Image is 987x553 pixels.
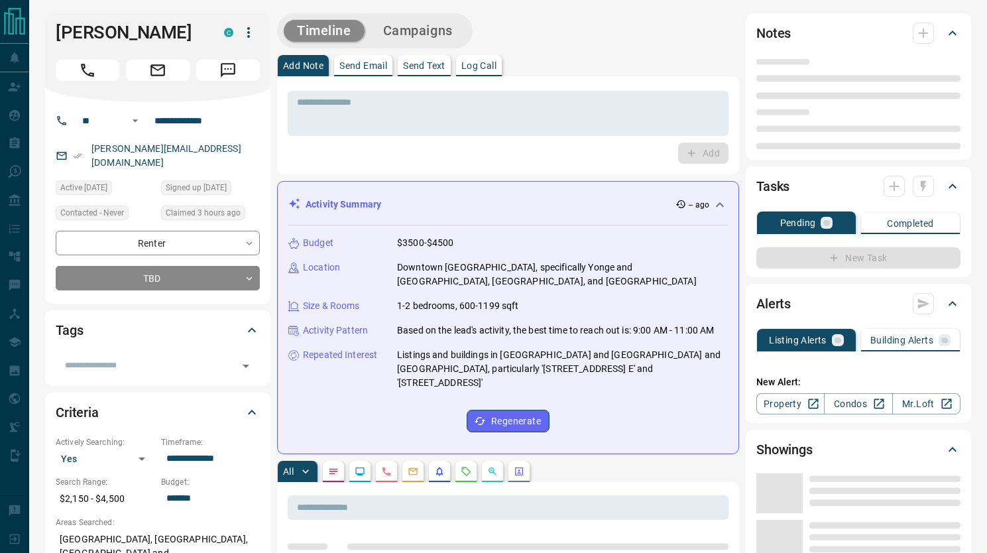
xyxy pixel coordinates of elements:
[161,180,260,199] div: Wed Aug 30 2017
[397,324,714,338] p: Based on the lead's activity, the best time to reach out is: 9:00 AM - 11:00 AM
[303,261,340,275] p: Location
[892,393,960,414] a: Mr.Loft
[224,28,233,37] div: condos.ca
[328,466,339,477] svg: Notes
[461,466,471,477] svg: Requests
[73,151,82,160] svg: Email Verified
[780,218,816,227] p: Pending
[56,448,154,469] div: Yes
[756,176,789,197] h2: Tasks
[283,61,323,70] p: Add Note
[870,336,933,345] p: Building Alerts
[689,199,709,211] p: -- ago
[397,299,519,313] p: 1-2 bedrooms, 600-1199 sqft
[283,467,294,476] p: All
[56,436,154,448] p: Actively Searching:
[56,231,260,255] div: Renter
[434,466,445,477] svg: Listing Alerts
[467,410,550,432] button: Regenerate
[514,466,524,477] svg: Agent Actions
[288,192,728,217] div: Activity Summary-- ago
[756,439,813,460] h2: Showings
[56,266,260,290] div: TBD
[56,397,260,428] div: Criteria
[355,466,365,477] svg: Lead Browsing Activity
[56,314,260,346] div: Tags
[56,517,260,528] p: Areas Searched:
[126,60,190,81] span: Email
[370,20,466,42] button: Campaigns
[161,476,260,488] p: Budget:
[91,143,241,168] a: [PERSON_NAME][EMAIL_ADDRESS][DOMAIN_NAME]
[756,293,791,314] h2: Alerts
[887,219,934,228] p: Completed
[397,236,453,250] p: $3500-$4500
[756,17,960,49] div: Notes
[161,436,260,448] p: Timeframe:
[381,466,392,477] svg: Calls
[166,181,227,194] span: Signed up [DATE]
[756,170,960,202] div: Tasks
[196,60,260,81] span: Message
[56,320,83,341] h2: Tags
[303,324,368,338] p: Activity Pattern
[756,434,960,465] div: Showings
[237,357,255,375] button: Open
[303,236,333,250] p: Budget
[56,476,154,488] p: Search Range:
[824,393,892,414] a: Condos
[756,288,960,320] div: Alerts
[397,348,728,390] p: Listings and buildings in [GEOGRAPHIC_DATA] and [GEOGRAPHIC_DATA] and [GEOGRAPHIC_DATA], particul...
[56,488,154,510] p: $2,150 - $4,500
[303,348,377,362] p: Repeated Interest
[60,181,107,194] span: Active [DATE]
[408,466,418,477] svg: Emails
[756,23,791,44] h2: Notes
[127,113,143,129] button: Open
[756,393,825,414] a: Property
[56,22,204,43] h1: [PERSON_NAME]
[403,61,445,70] p: Send Text
[284,20,365,42] button: Timeline
[56,402,99,423] h2: Criteria
[487,466,498,477] svg: Opportunities
[306,198,381,212] p: Activity Summary
[769,336,827,345] p: Listing Alerts
[56,60,119,81] span: Call
[339,61,387,70] p: Send Email
[303,299,360,313] p: Size & Rooms
[756,375,960,389] p: New Alert:
[461,61,496,70] p: Log Call
[397,261,728,288] p: Downtown [GEOGRAPHIC_DATA], specifically Yonge and [GEOGRAPHIC_DATA], [GEOGRAPHIC_DATA], and [GEO...
[60,206,124,219] span: Contacted - Never
[56,180,154,199] div: Fri Aug 15 2025
[166,206,241,219] span: Claimed 3 hours ago
[161,206,260,224] div: Mon Aug 18 2025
